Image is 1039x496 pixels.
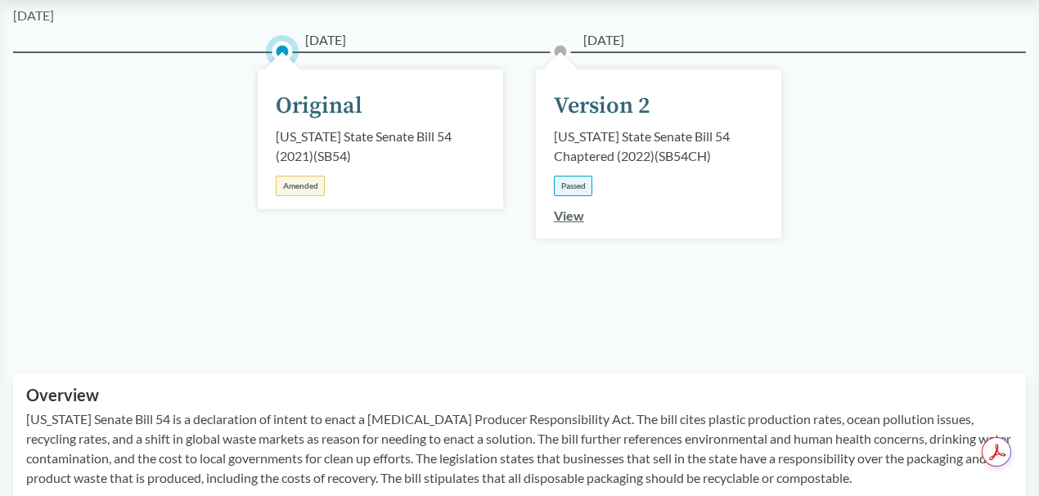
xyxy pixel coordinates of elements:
[276,127,485,166] div: [US_STATE] State Senate Bill 54 (2021) ( SB54 )
[554,89,650,123] div: Version 2
[26,409,1013,488] p: [US_STATE] Senate Bill 54 is a declaration of intent to enact a [MEDICAL_DATA] Producer Responsib...
[554,208,584,223] a: View
[554,176,592,196] div: Passed
[305,30,346,50] span: [DATE]
[276,89,362,123] div: Original
[554,127,763,166] div: [US_STATE] State Senate Bill 54 Chaptered (2022) ( SB54CH )
[26,386,1013,404] h2: Overview
[13,6,54,25] div: [DATE]
[276,176,325,196] div: Amended
[583,30,624,50] span: [DATE]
